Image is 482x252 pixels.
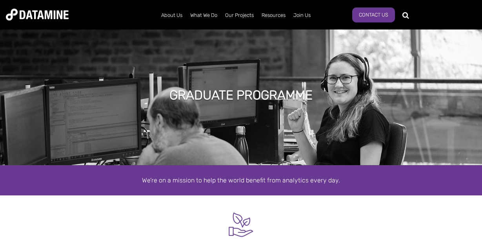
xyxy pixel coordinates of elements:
[157,5,186,26] a: About Us
[6,9,69,20] img: Datamine
[226,210,256,239] img: Mentor
[186,5,221,26] a: What We Do
[258,5,289,26] a: Resources
[18,175,465,186] div: We’re on a mission to help the world benefit from analytics every day.
[289,5,315,26] a: Join Us
[352,7,395,22] a: Contact Us
[169,86,313,104] h1: GRADUATE Programme
[221,5,258,26] a: Our Projects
